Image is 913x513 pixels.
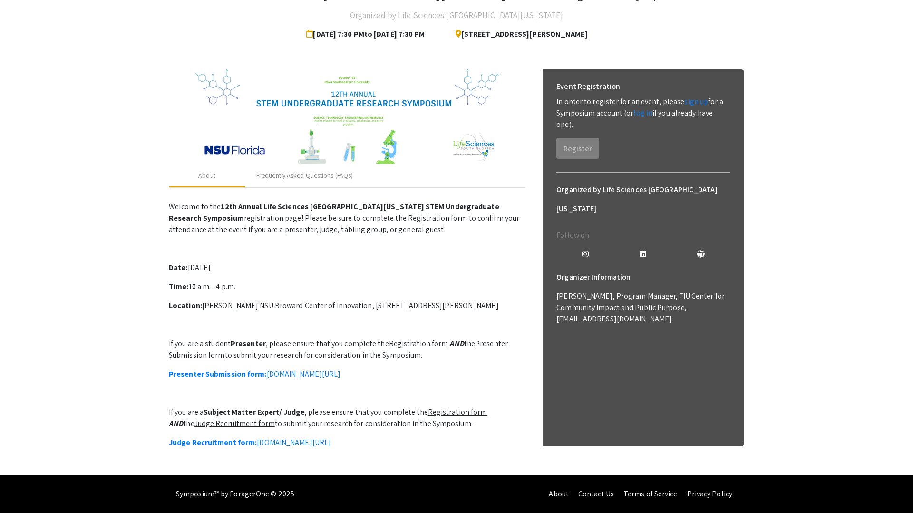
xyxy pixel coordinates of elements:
a: Terms of Service [623,489,678,499]
p: If you are a student , please ensure that you complete the the to submit your research for consid... [169,338,525,361]
button: Register [556,138,599,159]
p: Welcome to the registration page! Please be sure to complete the Registration form to confirm you... [169,201,525,235]
div: About [198,171,215,181]
strong: Judge Recruitment form: [169,437,257,447]
em: AND [169,418,183,428]
img: 32153a09-f8cb-4114-bf27-cfb6bc84fc69.png [195,69,499,165]
h6: Organizer Information [556,268,730,287]
em: AND [449,339,464,348]
p: If you are a , please ensure that you complete the the to submit your research for consideration ... [169,407,525,429]
p: [PERSON_NAME] NSU Broward Center of Innovation, [STREET_ADDRESS][PERSON_NAME] [169,300,525,311]
a: log in [633,108,652,118]
p: Follow on [556,230,730,241]
strong: 12th Annual Life Sciences [GEOGRAPHIC_DATA][US_STATE] STEM Undergraduate Research Symposium [169,202,499,223]
iframe: Chat [7,470,40,506]
strong: Date: [169,262,188,272]
p: [PERSON_NAME], Program Manager, FIU Center for Community Impact and Public Purpose, [EMAIL_ADDRES... [556,290,730,325]
strong: Time: [169,281,189,291]
u: Presenter Submission form [169,339,508,360]
p: 10 a.m. - 4 p.m. [169,281,525,292]
strong: Subject Matter Expert/ Judge [204,407,305,417]
a: sign up [684,97,708,106]
strong: Presenter [231,339,266,348]
a: Judge Recruitment form:[DOMAIN_NAME][URL] [169,437,331,447]
a: Presenter Submission form:[DOMAIN_NAME][URL] [169,369,340,379]
p: In order to register for an event, please for a Symposium account (or if you already have one). [556,96,730,130]
strong: Presenter Submission form: [169,369,267,379]
span: [DATE] 7:30 PM to [DATE] 7:30 PM [306,25,428,44]
div: Symposium™ by ForagerOne © 2025 [176,475,294,513]
a: Privacy Policy [687,489,732,499]
span: [STREET_ADDRESS][PERSON_NAME] [448,25,588,44]
p: [DATE] [169,262,525,273]
a: Contact Us [578,489,614,499]
div: Frequently Asked Questions (FAQs) [256,171,353,181]
u: Registration form [389,339,448,348]
u: Registration form [428,407,487,417]
strong: Location: [169,300,202,310]
a: About [549,489,569,499]
h6: Event Registration [556,77,620,96]
h6: Organized by Life Sciences [GEOGRAPHIC_DATA][US_STATE] [556,180,730,218]
u: Judge Recruitment form [194,418,275,428]
h4: Organized by Life Sciences [GEOGRAPHIC_DATA][US_STATE] [350,6,563,25]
